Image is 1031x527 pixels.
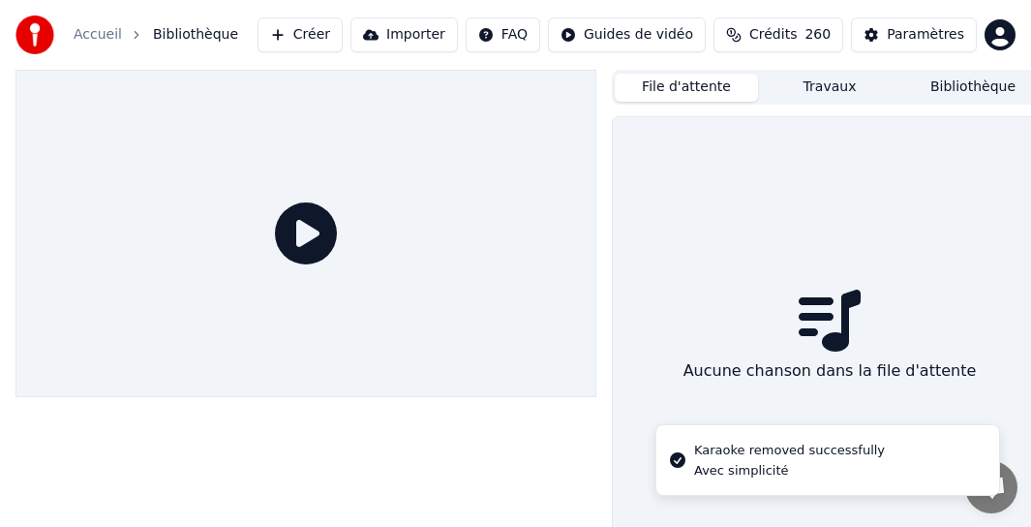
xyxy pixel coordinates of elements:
button: Guides de vidéo [548,17,706,52]
div: Aucune chanson dans la file d'attente [676,352,985,390]
span: Crédits [749,25,797,45]
button: File d'attente [615,74,758,102]
button: FAQ [466,17,540,52]
img: youka [15,15,54,54]
div: Avec simplicité [694,462,885,480]
nav: breadcrumb [74,25,238,45]
a: Accueil [74,25,122,45]
button: Crédits260 [713,17,843,52]
div: Karaoke removed successfully [694,441,885,460]
button: Paramètres [851,17,977,52]
button: Créer [258,17,343,52]
span: Bibliothèque [153,25,238,45]
button: Importer [350,17,458,52]
span: 260 [804,25,831,45]
button: Travaux [758,74,901,102]
div: Paramètres [887,25,964,45]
